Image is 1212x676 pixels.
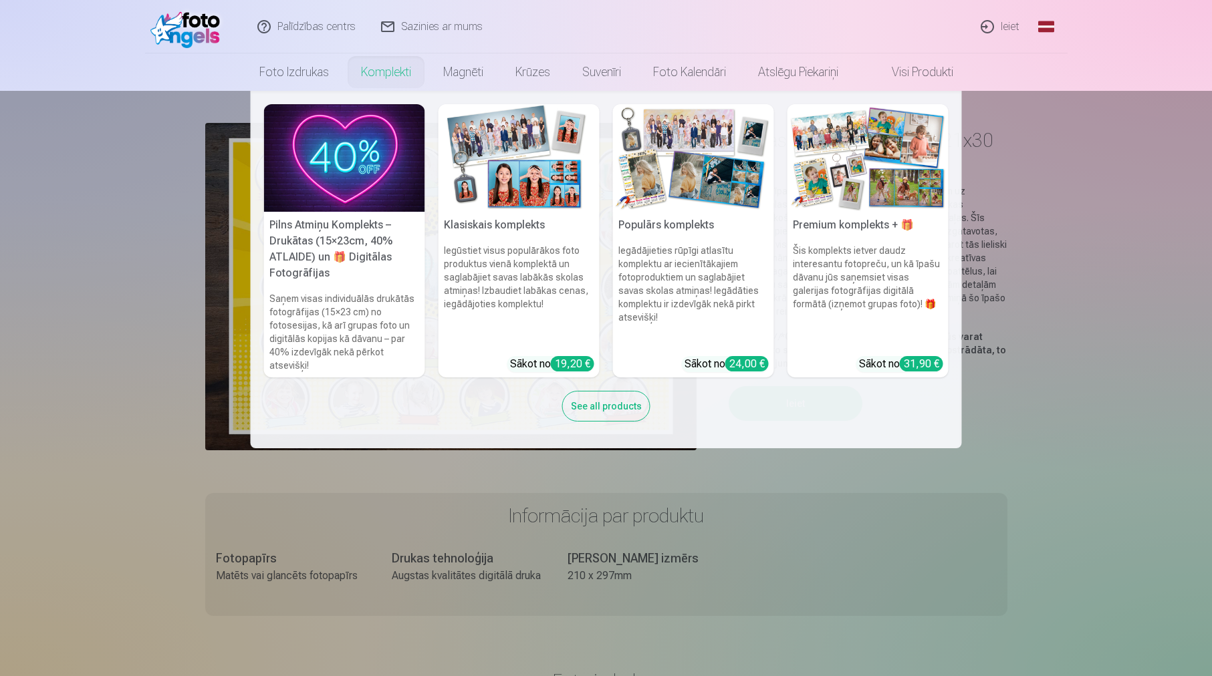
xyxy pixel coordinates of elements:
div: 19,20 € [551,356,594,371]
img: /fa1 [150,5,227,48]
h5: Klasiskais komplekts [439,212,600,238]
h5: Populārs komplekts [613,212,774,238]
div: Sākot no [859,356,943,372]
img: Populārs komplekts [613,104,774,212]
a: Populārs komplektsPopulārs komplektsIegādājieties rūpīgi atlasītu komplektu ar iecienītākajiem fo... [613,104,774,377]
a: Foto kalendāri [637,53,742,91]
a: Magnēti [427,53,499,91]
div: See all products [562,391,650,421]
a: Suvenīri [566,53,637,91]
a: Komplekti [345,53,427,91]
a: See all products [562,398,650,412]
h5: Premium komplekts + 🎁 [787,212,949,238]
a: Pilns Atmiņu Komplekts – Drukātas (15×23cm, 40% ATLAIDE) un 🎁 Digitālas Fotogrāfijas Pilns Atmiņu... [264,104,425,377]
a: Krūzes [499,53,566,91]
div: Sākot no [685,356,769,372]
div: Sākot no [510,356,594,372]
a: Atslēgu piekariņi [742,53,854,91]
a: Visi produkti [854,53,969,91]
h6: Iegūstiet visus populārākos foto produktus vienā komplektā un saglabājiet savas labākās skolas at... [439,238,600,351]
h6: Šis komplekts ietver daudz interesantu fotopreču, un kā īpašu dāvanu jūs saņemsiet visas galerija... [787,238,949,351]
h5: Pilns Atmiņu Komplekts – Drukātas (15×23cm, 40% ATLAIDE) un 🎁 Digitālas Fotogrāfijas [264,212,425,287]
h6: Saņem visas individuālās drukātās fotogrāfijas (15×23 cm) no fotosesijas, kā arī grupas foto un d... [264,287,425,377]
a: Premium komplekts + 🎁 Premium komplekts + 🎁Šis komplekts ietver daudz interesantu fotopreču, un k... [787,104,949,377]
h6: Iegādājieties rūpīgi atlasītu komplektu ar iecienītākajiem fotoproduktiem un saglabājiet savas sk... [613,238,774,351]
a: Klasiskais komplektsKlasiskais komplektsIegūstiet visus populārākos foto produktus vienā komplekt... [439,104,600,377]
div: 24,00 € [725,356,769,371]
a: Foto izdrukas [243,53,345,91]
img: Klasiskais komplekts [439,104,600,212]
img: Premium komplekts + 🎁 [787,104,949,212]
div: 31,90 € [900,356,943,371]
img: Pilns Atmiņu Komplekts – Drukātas (15×23cm, 40% ATLAIDE) un 🎁 Digitālas Fotogrāfijas [264,104,425,212]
